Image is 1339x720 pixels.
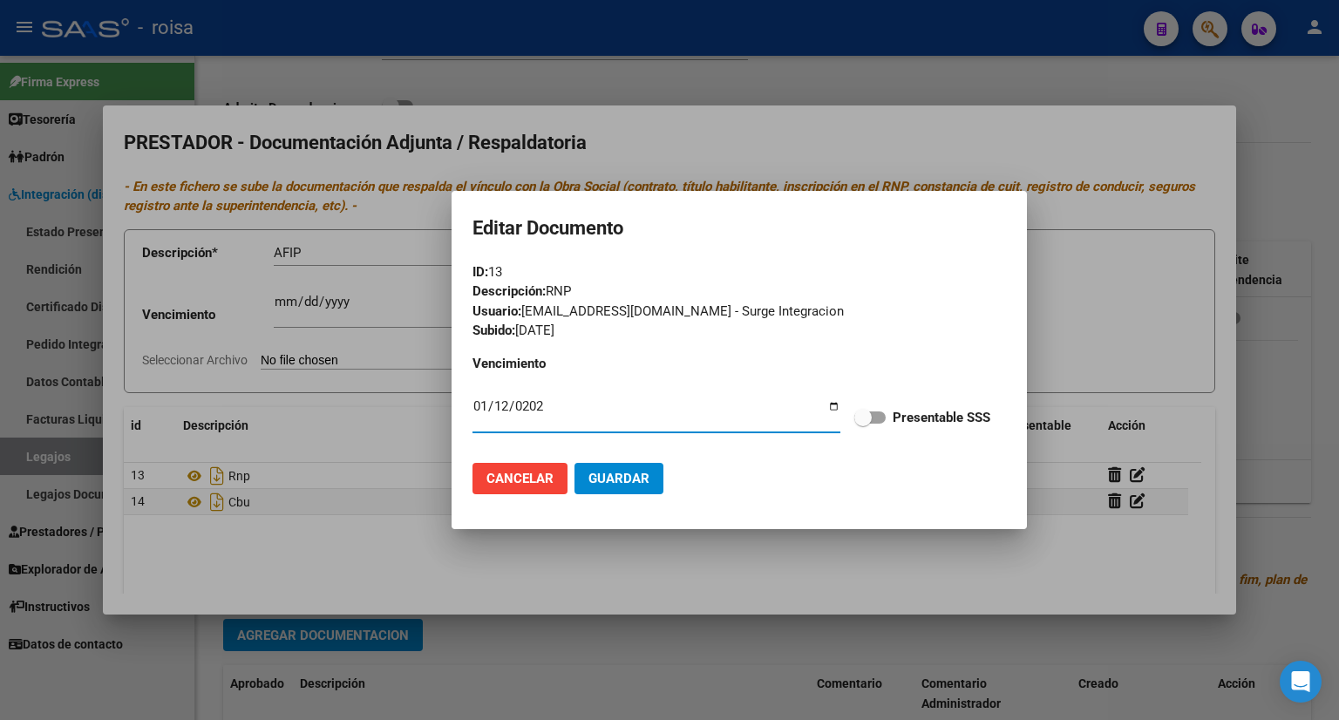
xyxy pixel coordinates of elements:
strong: Subido: [472,323,515,338]
h2: Editar Documento [472,212,1006,245]
strong: Descripción: [472,283,546,299]
strong: Usuario: [472,303,521,319]
button: Cancelar [472,463,568,494]
span: Guardar [588,471,649,486]
div: 13 [472,262,1006,282]
span: Cancelar [486,471,554,486]
strong: ID: [472,264,488,280]
button: Guardar [574,463,663,494]
strong: Presentable SSS [893,410,990,425]
div: [DATE] [472,321,1006,341]
div: Open Intercom Messenger [1280,661,1322,703]
div: RNP [472,282,1006,302]
div: [EMAIL_ADDRESS][DOMAIN_NAME] - Surge Integracion [472,302,1006,322]
p: Vencimiento [472,354,633,374]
